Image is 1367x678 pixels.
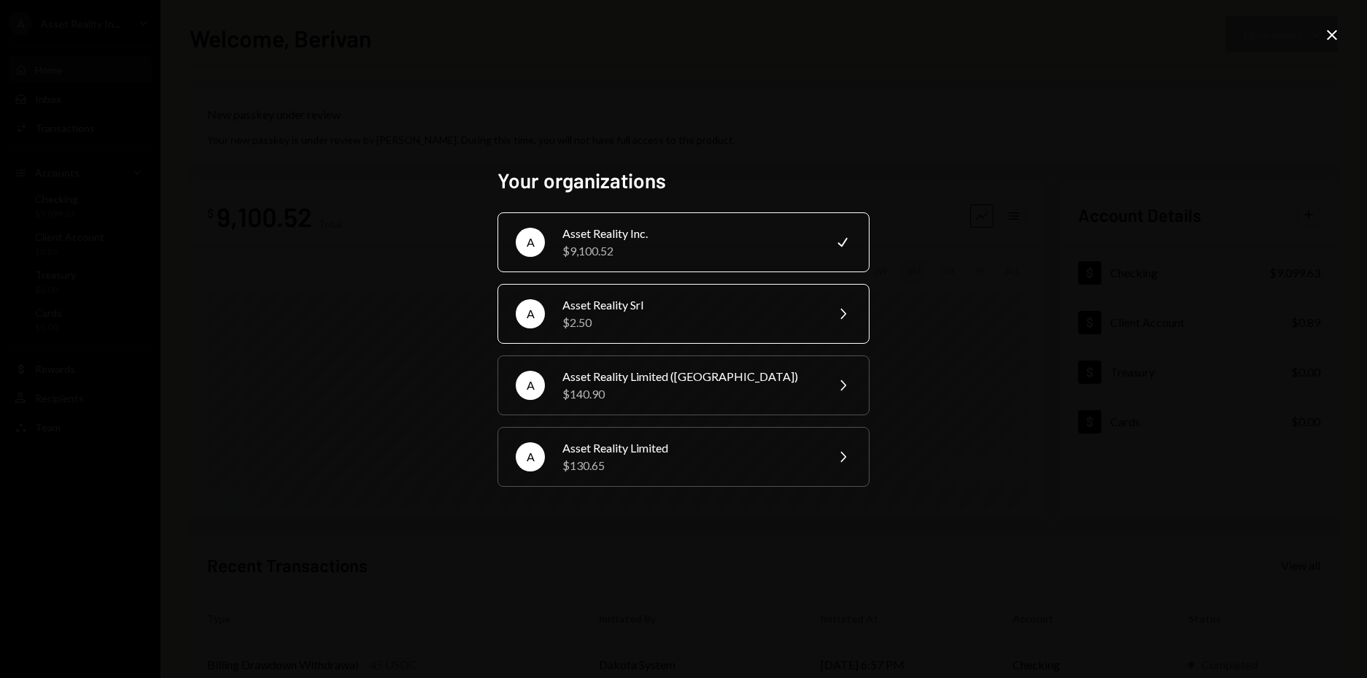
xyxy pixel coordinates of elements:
[562,242,816,260] div: $9,100.52
[562,457,816,474] div: $130.65
[562,296,816,314] div: Asset Reality Srl
[516,371,545,400] div: A
[562,314,816,331] div: $2.50
[516,442,545,471] div: A
[497,427,870,487] button: AAsset Reality Limited$130.65
[497,284,870,344] button: AAsset Reality Srl$2.50
[497,355,870,415] button: AAsset Reality Limited ([GEOGRAPHIC_DATA])$140.90
[562,385,816,403] div: $140.90
[497,166,870,195] h2: Your organizations
[562,439,816,457] div: Asset Reality Limited
[562,225,816,242] div: Asset Reality Inc.
[516,299,545,328] div: A
[516,228,545,257] div: A
[562,368,816,385] div: Asset Reality Limited ([GEOGRAPHIC_DATA])
[497,212,870,272] button: AAsset Reality Inc.$9,100.52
